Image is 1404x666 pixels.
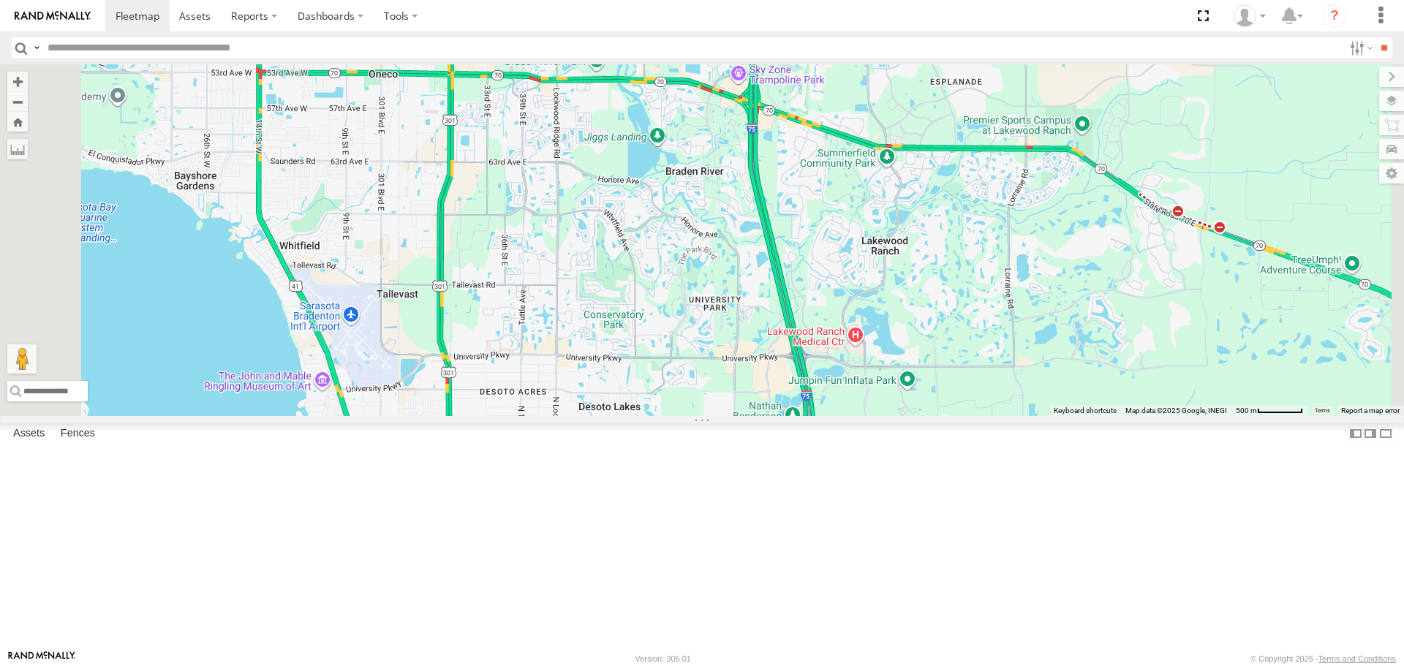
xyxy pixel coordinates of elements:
a: Terms and Conditions [1318,654,1396,663]
label: Measure [7,139,28,159]
button: Zoom in [7,72,28,91]
a: Report a map error [1341,406,1400,415]
a: Terms [1315,407,1330,413]
button: Map Scale: 500 m per 59 pixels [1231,406,1307,416]
a: Visit our Website [8,651,75,666]
span: Map data ©2025 Google, INEGI [1125,406,1227,415]
label: Map Settings [1379,163,1404,183]
span: 500 m [1236,406,1257,415]
label: Dock Summary Table to the Right [1363,423,1378,444]
label: Search Filter Options [1344,37,1375,58]
label: Hide Summary Table [1378,423,1393,444]
label: Fences [53,424,102,444]
label: Search Query [31,37,42,58]
i: ? [1323,4,1346,28]
img: rand-logo.svg [15,11,91,21]
div: Jerry Dewberry [1228,5,1271,27]
label: Assets [6,424,52,444]
button: Zoom Home [7,112,28,132]
div: Version: 305.01 [635,654,691,663]
label: Dock Summary Table to the Left [1348,423,1363,444]
div: © Copyright 2025 - [1250,654,1396,663]
button: Keyboard shortcuts [1054,406,1117,416]
button: Drag Pegman onto the map to open Street View [7,344,37,374]
button: Zoom out [7,91,28,112]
